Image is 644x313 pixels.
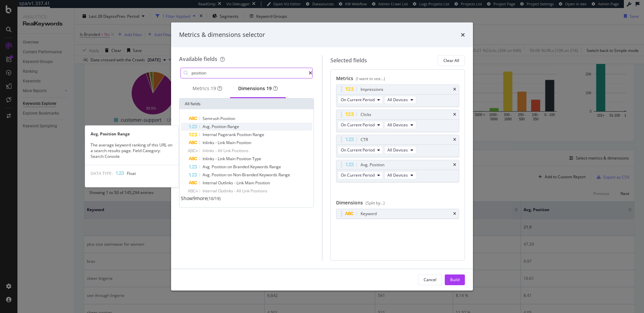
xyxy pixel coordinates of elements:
[218,140,226,145] span: Link
[215,140,218,145] span: -
[242,188,251,194] span: Link
[171,22,473,291] div: modal
[424,277,436,283] div: Cancel
[266,85,272,92] div: brand label
[384,171,416,179] button: All Devices
[218,188,234,194] span: Outlinks
[227,164,233,170] span: on
[341,172,375,178] span: On Current Period
[338,171,383,179] button: On Current Period
[223,148,232,153] span: Link
[341,97,375,103] span: On Current Period
[85,142,178,159] div: The average keyword ranking of this URL on a search results page. Field Category: Search Console
[203,140,215,145] span: Inlinks
[251,188,267,194] span: Positions
[211,85,216,92] div: brand label
[445,274,465,285] button: Build
[193,85,222,92] div: Metrics
[203,188,218,194] span: Internal
[356,76,385,81] div: (I want to see...)
[278,172,290,178] span: Range
[226,140,236,145] span: Main
[336,199,460,209] div: Dimensions
[203,180,218,186] span: Internal
[237,132,253,137] span: Position
[227,124,239,129] span: Range
[234,188,236,194] span: -
[453,212,456,216] div: times
[236,156,252,162] span: Position
[245,180,255,186] span: Main
[453,163,456,167] div: times
[233,164,250,170] span: Branded
[361,210,377,217] div: Keyword
[218,156,226,162] span: Link
[250,164,269,170] span: Keywords
[203,156,215,162] span: Inlinks
[220,116,235,121] span: Position
[212,124,227,129] span: Position
[259,172,278,178] span: Keywords
[366,200,385,206] div: (Split by...)
[384,96,416,104] button: All Devices
[361,86,383,93] div: Impressions
[338,96,383,104] button: On Current Period
[384,121,416,129] button: All Devices
[236,180,245,186] span: Link
[341,122,375,128] span: On Current Period
[212,172,227,178] span: Position
[387,147,408,153] span: All Devices
[336,110,460,132] div: ClickstimesOn Current PeriodAll Devices
[384,146,416,154] button: All Devices
[338,121,383,129] button: On Current Period
[236,140,251,145] span: Position
[211,85,216,91] span: 19
[461,30,465,39] div: times
[203,172,212,178] span: Avg.
[443,58,459,63] div: Clear All
[234,180,236,186] span: -
[233,172,259,178] span: Non-Branded
[453,113,456,117] div: times
[191,68,309,78] input: Search by field name
[179,30,265,39] div: Metrics & dimensions selector
[266,85,272,91] span: 19
[203,164,212,170] span: Avg.
[418,274,442,285] button: Cancel
[203,148,215,153] span: Inlinks
[361,111,371,118] div: Clicks
[212,164,227,170] span: Position
[253,132,264,137] span: Range
[361,136,368,143] div: CTR
[203,116,220,121] span: Semrush
[361,162,384,168] div: Avg. Position
[236,188,242,194] span: All
[336,160,460,182] div: Avg. PositiontimesOn Current PeriodAll Devices
[387,122,408,128] span: All Devices
[438,55,465,66] button: Clear All
[203,132,218,137] span: Internal
[269,164,281,170] span: Range
[232,148,249,153] span: Positions
[255,180,270,186] span: Position
[336,135,460,157] div: CTRtimesOn Current PeriodAll Devices
[179,55,217,63] div: Available fields
[207,196,221,201] span: ( 10 / 19 )
[181,195,207,201] span: Show 9 more
[336,209,460,219] div: Keywordtimes
[227,172,233,178] span: on
[215,148,218,153] span: -
[85,131,178,137] div: Avg. Position Range
[179,99,314,109] div: All fields
[338,146,383,154] button: On Current Period
[252,156,261,162] span: Type
[218,180,234,186] span: Outlinks
[387,172,408,178] span: All Devices
[387,97,408,103] span: All Devices
[330,57,367,64] div: Selected fields
[453,138,456,142] div: times
[450,277,460,283] div: Build
[226,156,236,162] span: Main
[453,87,456,91] div: times
[336,75,460,84] div: Metrics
